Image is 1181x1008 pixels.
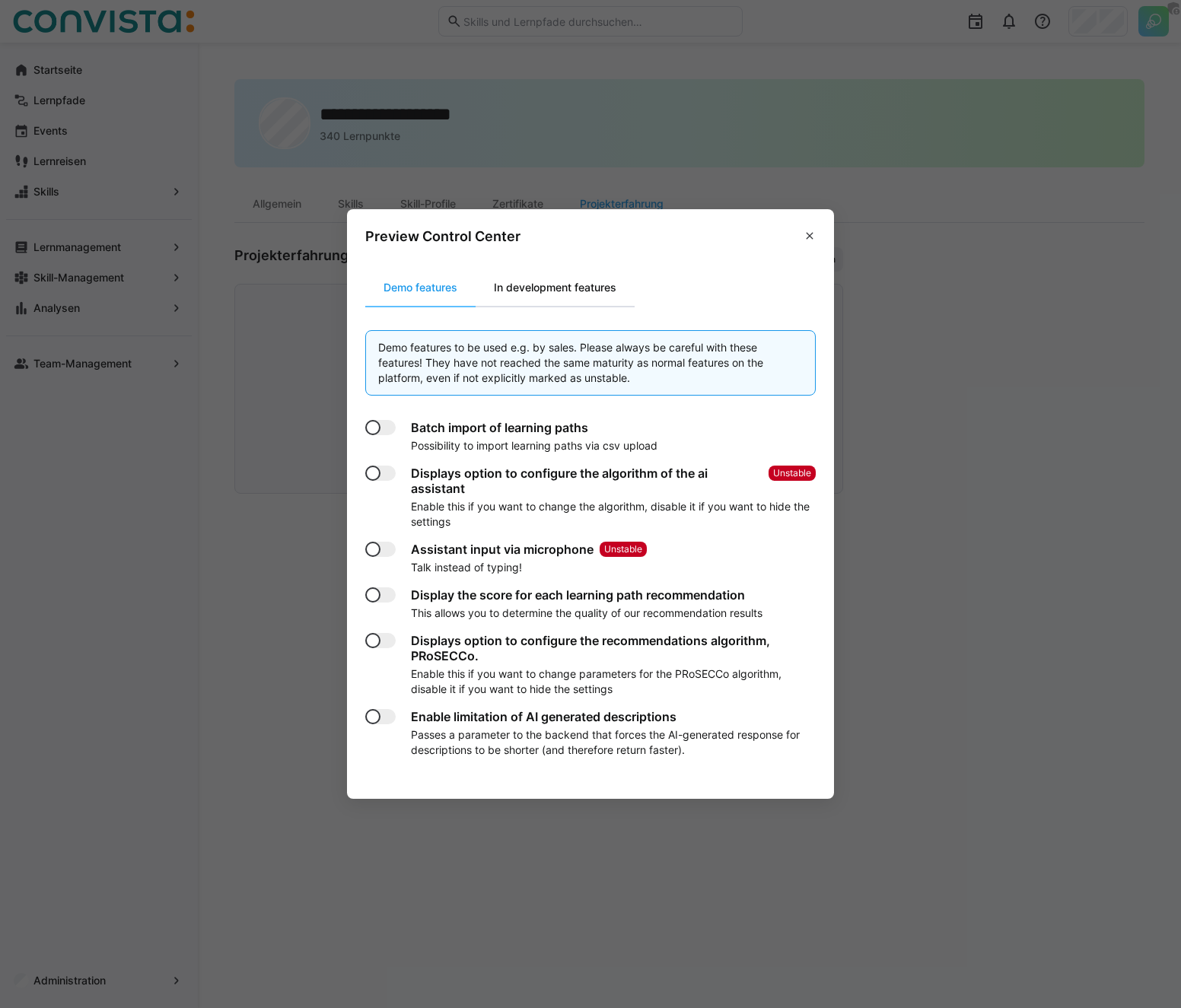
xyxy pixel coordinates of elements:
h4: Displays option to configure the algorithm of the ai assistant [411,466,762,496]
h4: Display the score for each learning path recommendation [411,587,745,603]
h4: Batch import of learning paths [411,420,588,435]
h4: Assistant input via microphone [411,542,594,557]
div: Demo features [365,269,476,306]
h4: Enable limitation of AI generated descriptions [411,709,676,724]
h3: Preview Control Center [365,227,520,245]
span: Unstable [600,542,647,557]
p: Demo features to be used e.g. by sales. Please always be careful with these features! They have n... [378,340,803,386]
h4: Displays option to configure the recommendations algorithm, PRoSECCo. [411,633,816,663]
p: Possibility to import learning paths via csv upload [411,438,657,453]
p: Talk instead of typing! [411,560,647,575]
div: In development features [476,269,635,306]
p: Enable this if you want to change parameters for the PRoSECCo algorithm, disable it if you want t... [411,666,816,697]
p: Passes a parameter to the backend that forces the AI-generated response for descriptions to be sh... [411,727,816,758]
span: Unstable [769,466,816,481]
p: This allows you to determine the quality of our recommendation results [411,606,762,621]
p: Enable this if you want to change the algorithm, disable it if you want to hide the settings [411,499,816,529]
